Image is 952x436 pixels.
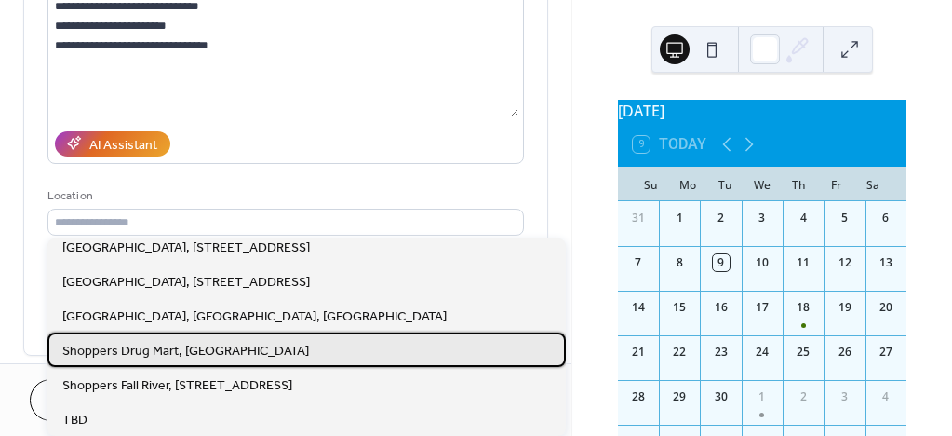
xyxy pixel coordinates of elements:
div: We [744,168,781,201]
div: 3 [837,388,853,405]
div: 16 [713,299,730,316]
div: 17 [754,299,771,316]
div: 15 [671,299,688,316]
div: 8 [671,254,688,271]
span: TBD [62,411,87,430]
div: 11 [795,254,811,271]
div: [DATE] [618,100,906,122]
div: 21 [630,344,647,361]
div: AI Assistant [89,135,157,155]
div: 29 [671,388,688,405]
div: 2 [795,388,811,405]
div: 5 [837,210,853,226]
button: Cancel [30,379,144,421]
div: Mo [670,168,707,201]
span: [GEOGRAPHIC_DATA], [GEOGRAPHIC_DATA], [GEOGRAPHIC_DATA] [62,307,447,327]
div: Fr [818,168,855,201]
div: Tu [706,168,744,201]
div: 26 [837,344,853,361]
div: 14 [630,299,647,316]
span: [GEOGRAPHIC_DATA], [STREET_ADDRESS] [62,238,310,258]
div: 25 [795,344,811,361]
div: 23 [713,344,730,361]
div: 13 [878,254,894,271]
div: Location [47,186,520,206]
div: 2 [713,210,730,226]
div: Su [633,168,670,201]
span: [GEOGRAPHIC_DATA], [STREET_ADDRESS] [62,273,310,293]
div: 27 [878,344,894,361]
div: 22 [671,344,688,361]
div: 1 [754,388,771,405]
div: 4 [878,388,894,405]
div: 30 [713,388,730,405]
div: 10 [754,254,771,271]
div: 18 [795,299,811,316]
div: 28 [630,388,647,405]
div: 1 [671,210,688,226]
div: 24 [754,344,771,361]
div: 4 [795,210,811,226]
button: AI Assistant [55,131,170,157]
div: 9 [713,254,730,271]
div: 3 [754,210,771,226]
div: 12 [837,254,853,271]
div: 31 [630,210,647,226]
div: 19 [837,299,853,316]
span: Shoppers Drug Mart, [GEOGRAPHIC_DATA] [62,342,309,361]
div: Th [781,168,818,201]
div: 20 [878,299,894,316]
div: 6 [878,210,894,226]
span: Shoppers Fall River, [STREET_ADDRESS] [62,376,292,396]
div: Sa [854,168,892,201]
div: 7 [630,254,647,271]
